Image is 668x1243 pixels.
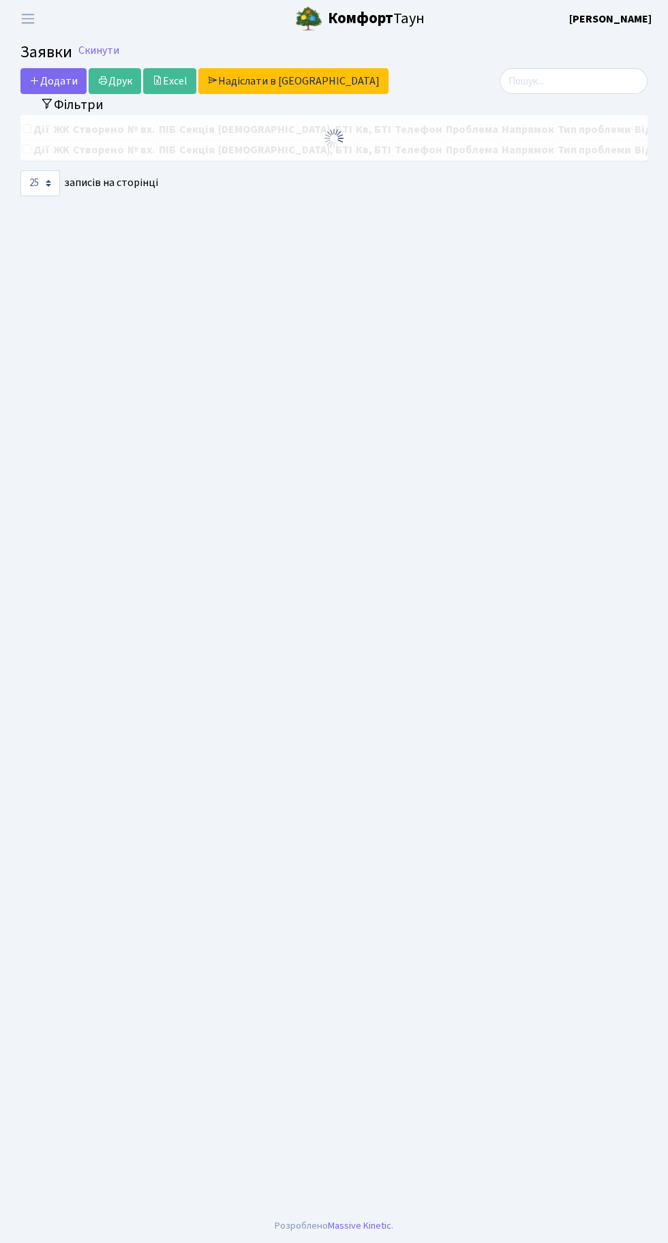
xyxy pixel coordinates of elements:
[29,74,78,89] span: Додати
[11,7,45,30] button: Переключити навігацію
[20,170,60,196] select: записів на сторінці
[20,170,158,196] label: записів на сторінці
[31,94,112,115] button: Переключити фільтри
[89,68,141,94] a: Друк
[78,44,119,57] a: Скинути
[198,68,389,94] a: Надіслати в [GEOGRAPHIC_DATA]
[275,1218,393,1233] div: Розроблено .
[328,7,425,31] span: Таун
[328,7,393,29] b: Комфорт
[569,11,652,27] a: [PERSON_NAME]
[328,1218,391,1233] a: Massive Kinetic
[569,12,652,27] b: [PERSON_NAME]
[20,68,87,94] a: Додати
[20,40,72,64] span: Заявки
[143,68,196,94] a: Excel
[323,127,345,149] img: Обробка...
[500,68,648,94] input: Пошук...
[295,5,322,33] img: logo.png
